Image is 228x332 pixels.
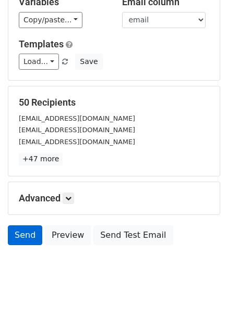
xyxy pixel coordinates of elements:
[19,54,59,70] a: Load...
[93,225,173,245] a: Send Test Email
[19,97,209,108] h5: 50 Recipients
[19,138,135,146] small: [EMAIL_ADDRESS][DOMAIN_NAME]
[19,39,64,49] a: Templates
[19,193,209,204] h5: Advanced
[8,225,42,245] a: Send
[75,54,102,70] button: Save
[19,114,135,122] small: [EMAIL_ADDRESS][DOMAIN_NAME]
[19,12,82,28] a: Copy/paste...
[45,225,91,245] a: Preview
[176,282,228,332] iframe: Chat Widget
[19,152,63,165] a: +47 more
[19,126,135,134] small: [EMAIL_ADDRESS][DOMAIN_NAME]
